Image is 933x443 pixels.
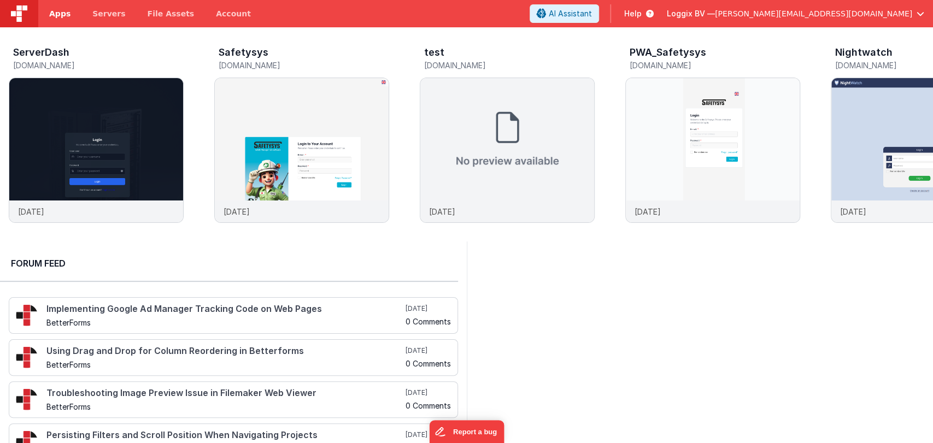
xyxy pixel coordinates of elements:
p: [DATE] [429,206,455,217]
h5: [DATE] [406,388,451,397]
h3: ServerDash [13,47,69,58]
h5: [DOMAIN_NAME] [630,61,800,69]
h4: Implementing Google Ad Manager Tracking Code on Web Pages [46,304,403,314]
h4: Persisting Filters and Scroll Position When Navigating Projects [46,430,403,440]
h5: [DATE] [406,304,451,313]
a: Implementing Google Ad Manager Tracking Code on Web Pages BetterForms [DATE] 0 Comments [9,297,458,334]
h3: Safetysys [219,47,268,58]
p: [DATE] [840,206,866,217]
h5: [DOMAIN_NAME] [13,61,184,69]
h5: 0 Comments [406,401,451,410]
span: Servers [92,8,125,19]
h3: test [424,47,444,58]
h3: PWA_Safetysys [630,47,706,58]
span: [PERSON_NAME][EMAIL_ADDRESS][DOMAIN_NAME] [715,8,912,19]
span: File Assets [148,8,195,19]
a: Troubleshooting Image Preview Issue in Filemaker Web Viewer BetterForms [DATE] 0 Comments [9,381,458,418]
span: Loggix BV — [667,8,715,19]
img: 295_2.png [16,346,38,368]
img: 295_2.png [16,388,38,410]
h5: BetterForms [46,318,403,327]
h5: [DOMAIN_NAME] [219,61,389,69]
h3: Nightwatch [835,47,893,58]
img: 295_2.png [16,304,38,326]
a: Using Drag and Drop for Column Reordering in Betterforms BetterForms [DATE] 0 Comments [9,339,458,376]
span: Help [624,8,642,19]
h5: [DATE] [406,430,451,439]
span: Apps [49,8,71,19]
p: [DATE] [635,206,661,217]
h2: Forum Feed [11,257,447,270]
span: AI Assistant [549,8,592,19]
h5: BetterForms [46,361,403,369]
iframe: Marker.io feedback button [429,420,504,443]
h5: 0 Comments [406,359,451,368]
h5: 0 Comments [406,317,451,326]
h5: BetterForms [46,403,403,411]
button: Loggix BV — [PERSON_NAME][EMAIL_ADDRESS][DOMAIN_NAME] [667,8,924,19]
button: AI Assistant [530,4,599,23]
h4: Using Drag and Drop for Column Reordering in Betterforms [46,346,403,356]
p: [DATE] [224,206,250,217]
h5: [DATE] [406,346,451,355]
h5: [DOMAIN_NAME] [424,61,595,69]
h4: Troubleshooting Image Preview Issue in Filemaker Web Viewer [46,388,403,398]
